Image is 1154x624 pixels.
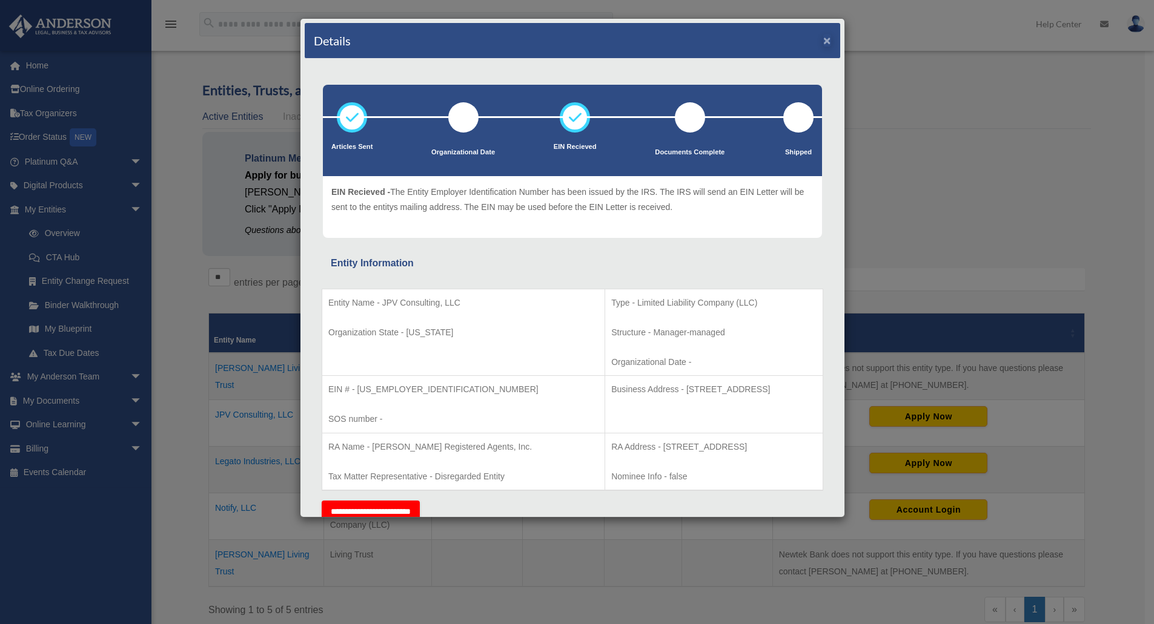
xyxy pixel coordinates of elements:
p: Organizational Date - [611,355,817,370]
button: × [823,34,831,47]
p: SOS number - [328,412,599,427]
p: RA Name - [PERSON_NAME] Registered Agents, Inc. [328,439,599,455]
p: The Entity Employer Identification Number has been issued by the IRS. The IRS will send an EIN Le... [331,185,814,214]
h4: Details [314,32,351,49]
p: EIN # - [US_EMPLOYER_IDENTIFICATION_NUMBER] [328,382,599,397]
p: Documents Complete [655,146,725,159]
div: Entity Information [331,255,814,272]
p: Shipped [783,146,814,159]
p: Articles Sent [331,141,373,153]
p: Tax Matter Representative - Disregarded Entity [328,469,599,484]
p: Structure - Manager-managed [611,325,817,340]
p: Business Address - [STREET_ADDRESS] [611,382,817,397]
p: Type - Limited Liability Company (LLC) [611,295,817,310]
p: Organizational Date [431,146,495,159]
span: EIN Recieved - [331,187,390,197]
p: Entity Name - JPV Consulting, LLC [328,295,599,310]
p: EIN Recieved [554,141,597,153]
p: Organization State - [US_STATE] [328,325,599,340]
p: RA Address - [STREET_ADDRESS] [611,439,817,455]
p: Nominee Info - false [611,469,817,484]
